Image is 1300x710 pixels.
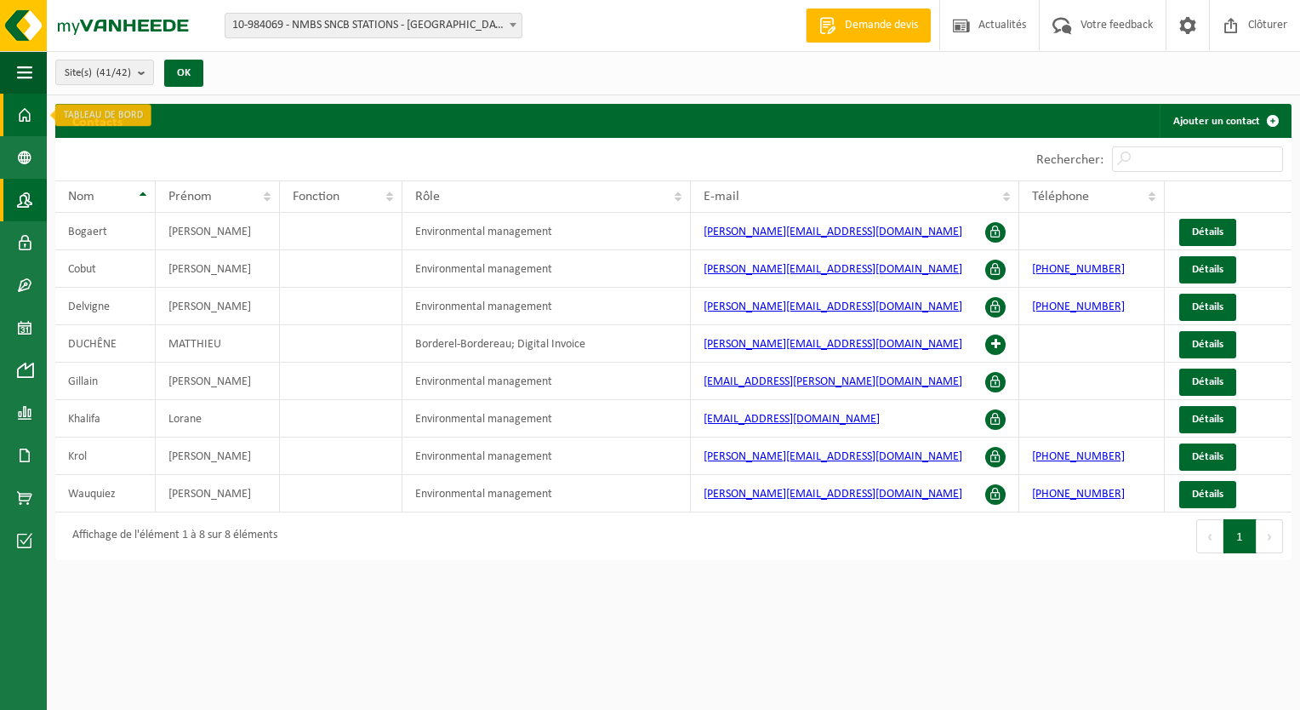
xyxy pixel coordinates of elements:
span: Détails [1192,226,1223,238]
td: [PERSON_NAME] [156,250,280,288]
span: Prénom [168,190,212,203]
a: [PERSON_NAME][EMAIL_ADDRESS][DOMAIN_NAME] [704,338,962,351]
button: Previous [1196,519,1223,553]
td: Environmental management [402,213,692,250]
span: Détails [1192,489,1223,500]
span: Détails [1192,264,1223,275]
span: 10-984069 - NMBS SNCB STATIONS - SINT-GILLIS [225,14,522,37]
span: Demande devis [841,17,922,34]
a: [EMAIL_ADDRESS][DOMAIN_NAME] [704,413,880,426]
a: [PERSON_NAME][EMAIL_ADDRESS][DOMAIN_NAME] [704,488,962,501]
td: Environmental management [402,288,692,325]
td: Gillain [55,363,156,400]
button: Site(s)(41/42) [55,60,154,85]
a: Demande devis [806,9,931,43]
td: Cobut [55,250,156,288]
span: Détails [1192,339,1223,350]
td: Environmental management [402,475,692,512]
a: [PHONE_NUMBER] [1032,263,1125,276]
button: 1 [1223,519,1257,553]
a: [PHONE_NUMBER] [1032,301,1125,313]
h2: Contacts [55,104,140,137]
span: Téléphone [1032,190,1089,203]
a: Détails [1179,481,1236,508]
td: Borderel-Bordereau; Digital Invoice [402,325,692,363]
button: OK [164,60,203,87]
count: (41/42) [96,67,131,78]
td: Bogaert [55,213,156,250]
span: Nom [68,190,94,203]
td: [PERSON_NAME] [156,213,280,250]
a: Détails [1179,369,1236,396]
td: Wauquiez [55,475,156,512]
span: Détails [1192,301,1223,312]
td: Environmental management [402,363,692,400]
a: Détails [1179,331,1236,358]
a: Détails [1179,406,1236,433]
td: DUCHÊNE [55,325,156,363]
td: [PERSON_NAME] [156,363,280,400]
a: [PERSON_NAME][EMAIL_ADDRESS][DOMAIN_NAME] [704,450,962,463]
a: [PERSON_NAME][EMAIL_ADDRESS][DOMAIN_NAME] [704,301,962,313]
button: Next [1257,519,1283,553]
td: Delvigne [55,288,156,325]
a: Détails [1179,219,1236,246]
td: Khalifa [55,400,156,438]
span: Détails [1192,451,1223,462]
td: Krol [55,438,156,475]
a: [PHONE_NUMBER] [1032,450,1125,463]
a: Détails [1179,256,1236,283]
span: Fonction [293,190,339,203]
a: [EMAIL_ADDRESS][PERSON_NAME][DOMAIN_NAME] [704,375,962,388]
a: [PHONE_NUMBER] [1032,488,1125,501]
td: Environmental management [402,438,692,475]
a: [PERSON_NAME][EMAIL_ADDRESS][DOMAIN_NAME] [704,263,962,276]
span: Détails [1192,414,1223,425]
td: MATTHIEU [156,325,280,363]
td: [PERSON_NAME] [156,288,280,325]
a: Détails [1179,444,1236,471]
span: Rôle [415,190,440,203]
div: Affichage de l'élément 1 à 8 sur 8 éléments [64,521,277,552]
span: Site(s) [65,60,131,86]
td: Environmental management [402,400,692,438]
span: E-mail [704,190,739,203]
label: Rechercher: [1036,153,1103,167]
span: Détails [1192,376,1223,387]
td: Environmental management [402,250,692,288]
a: [PERSON_NAME][EMAIL_ADDRESS][DOMAIN_NAME] [704,226,962,238]
td: [PERSON_NAME] [156,475,280,512]
td: [PERSON_NAME] [156,438,280,475]
a: Ajouter un contact [1160,104,1290,138]
td: Lorane [156,400,280,438]
a: Détails [1179,294,1236,321]
span: 10-984069 - NMBS SNCB STATIONS - SINT-GILLIS [225,13,522,38]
